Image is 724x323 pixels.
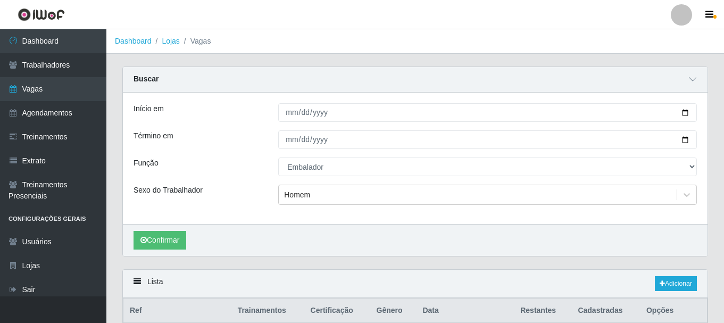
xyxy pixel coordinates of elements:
a: Dashboard [115,37,152,45]
input: 00/00/0000 [278,130,697,149]
label: Sexo do Trabalhador [134,185,203,196]
a: Adicionar [655,276,697,291]
label: Função [134,158,159,169]
strong: Buscar [134,74,159,83]
button: Confirmar [134,231,186,250]
li: Vagas [180,36,211,47]
div: Homem [284,189,310,201]
label: Início em [134,103,164,114]
img: CoreUI Logo [18,8,65,21]
nav: breadcrumb [106,29,724,54]
div: Lista [123,270,708,298]
a: Lojas [162,37,179,45]
input: 00/00/0000 [278,103,697,122]
label: Término em [134,130,173,142]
